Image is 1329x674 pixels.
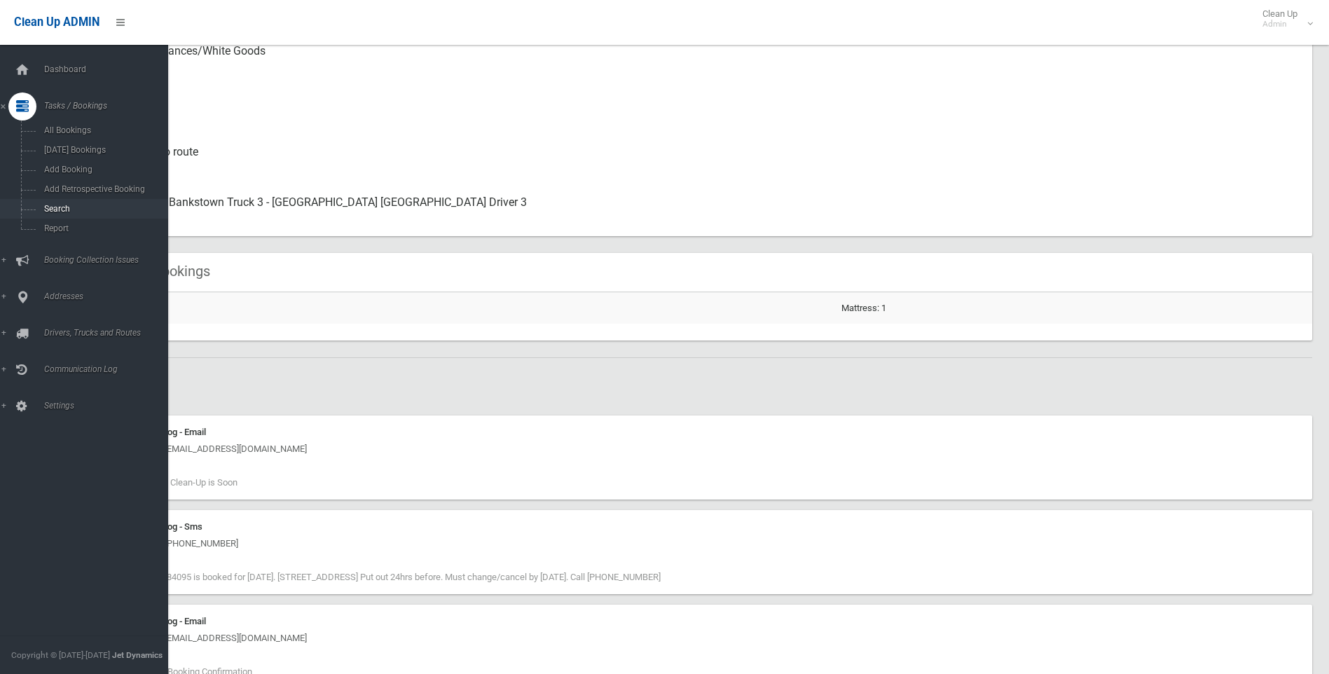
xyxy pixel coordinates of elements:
[11,650,110,660] span: Copyright © [DATE]-[DATE]
[836,292,1312,324] td: Mattress: 1
[98,572,661,582] span: Your Clean-Up #484095 is booked for [DATE]. [STREET_ADDRESS] Put out 24hrs before. Must change/ca...
[112,110,1301,127] small: Oversized
[14,15,99,29] span: Clean Up ADMIN
[62,375,1312,393] h2: History
[98,424,1304,441] div: Communication Log - Email
[112,135,1301,186] div: Assigned to route
[40,184,167,194] span: Add Retrospective Booking
[112,160,1301,177] small: Status
[40,101,179,111] span: Tasks / Bookings
[40,145,167,155] span: [DATE] Bookings
[98,630,1304,647] div: [DATE] 1:43 pm - [EMAIL_ADDRESS][DOMAIN_NAME]
[40,125,167,135] span: All Bookings
[98,535,1304,552] div: [DATE] 9:07 am - [PHONE_NUMBER]
[40,328,179,338] span: Drivers, Trucks and Routes
[112,186,1301,236] div: Canterbury Bankstown Truck 3 - [GEOGRAPHIC_DATA] [GEOGRAPHIC_DATA] Driver 3
[40,204,167,214] span: Search
[40,165,167,174] span: Add Booking
[112,60,1301,76] small: Items
[1255,8,1311,29] span: Clean Up
[40,64,179,74] span: Dashboard
[40,255,179,265] span: Booking Collection Issues
[40,291,179,301] span: Addresses
[40,401,179,411] span: Settings
[98,441,1304,458] div: [DATE] 9:07 am - [EMAIL_ADDRESS][DOMAIN_NAME]
[98,518,1304,535] div: Communication Log - Sms
[112,85,1301,135] div: No
[112,211,1301,228] small: Assigned To
[40,223,167,233] span: Report
[98,613,1304,630] div: Communication Log - Email
[40,364,179,374] span: Communication Log
[112,650,163,660] strong: Jet Dynamics
[1262,19,1297,29] small: Admin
